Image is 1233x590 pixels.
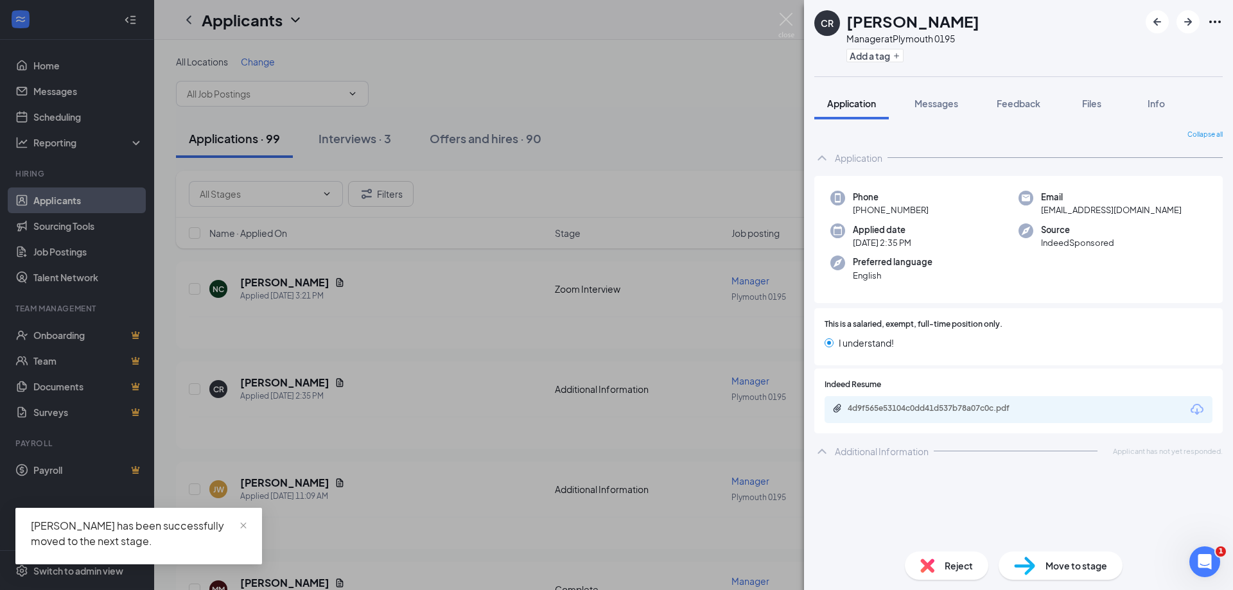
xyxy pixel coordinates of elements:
span: Indeed Resume [825,379,881,391]
div: Additional Information [835,445,929,458]
span: Applicant has not yet responded. [1113,446,1223,456]
span: close [239,521,248,530]
svg: Paperclip [832,403,843,413]
span: English [853,269,932,282]
span: Reject [945,559,973,573]
svg: ChevronUp [814,444,830,459]
svg: Download [1189,402,1205,417]
a: Paperclip4d9f565e53104c0dd41d537b78a07c0c.pdf [832,403,1040,415]
span: IndeedSponsored [1041,236,1114,249]
span: Applied date [853,223,911,236]
svg: ArrowRight [1180,14,1196,30]
iframe: Intercom live chat [1189,546,1220,577]
div: Manager at Plymouth 0195 [846,32,979,45]
svg: Plus [893,52,900,60]
button: PlusAdd a tag [846,49,904,62]
svg: ArrowLeftNew [1150,14,1165,30]
svg: Ellipses [1207,14,1223,30]
span: Preferred language [853,256,932,268]
span: [DATE] 2:35 PM [853,236,911,249]
span: This is a salaried, exempt, full-time position only. [825,318,1002,331]
button: ArrowLeftNew [1146,10,1169,33]
span: Collapse all [1187,130,1223,140]
span: [PHONE_NUMBER] [853,204,929,216]
span: [EMAIL_ADDRESS][DOMAIN_NAME] [1041,204,1182,216]
span: 1 [1216,546,1226,557]
span: Email [1041,191,1182,204]
span: Info [1148,98,1165,109]
div: 4d9f565e53104c0dd41d537b78a07c0c.pdf [848,403,1027,413]
span: Files [1082,98,1101,109]
span: Phone [853,191,929,204]
span: Application [827,98,876,109]
div: [PERSON_NAME] has been successfully moved to the next stage. [31,518,247,549]
button: ArrowRight [1176,10,1200,33]
span: Move to stage [1045,559,1107,573]
h1: [PERSON_NAME] [846,10,979,32]
span: I understand! [839,336,894,350]
span: Messages [914,98,958,109]
svg: ChevronUp [814,150,830,166]
div: Application [835,152,882,164]
span: Source [1041,223,1114,236]
div: CR [821,17,834,30]
span: Feedback [997,98,1040,109]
